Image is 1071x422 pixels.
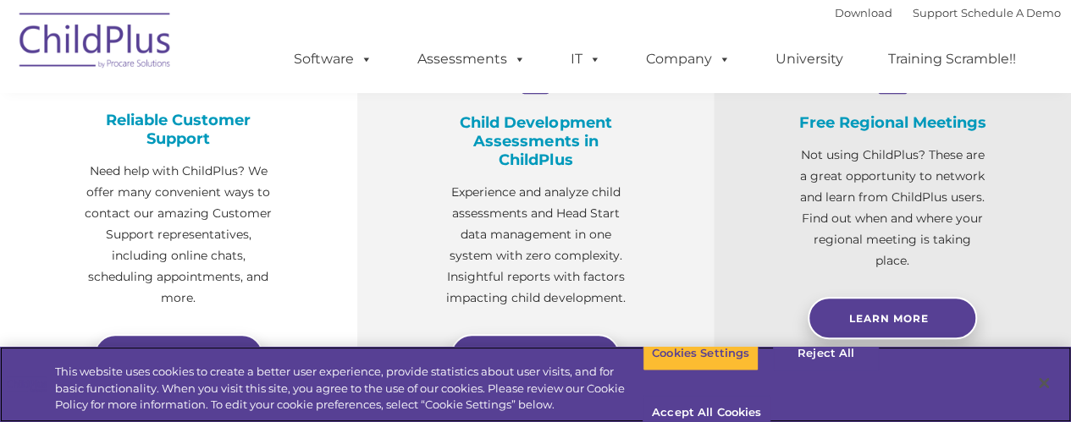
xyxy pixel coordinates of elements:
[442,182,630,309] p: Experience and analyze child assessments and Head Start data management in one system with zero c...
[442,113,630,169] h4: Child Development Assessments in ChildPlus
[773,336,879,371] button: Reject All
[759,42,860,76] a: University
[235,112,287,124] span: Last name
[835,6,1061,19] font: |
[643,336,759,371] button: Cookies Settings
[450,334,620,376] a: Learn More
[913,6,958,19] a: Support
[85,111,273,148] h4: Reliable Customer Support
[94,334,263,376] a: Learn more
[554,42,618,76] a: IT
[849,312,929,325] span: Learn More
[85,161,273,309] p: Need help with ChildPlus? We offer many convenient ways to contact our amazing Customer Support r...
[798,145,986,271] p: Not using ChildPlus? These are a great opportunity to network and learn from ChildPlus users. Fin...
[235,181,307,194] span: Phone number
[808,297,977,339] a: Learn More
[961,6,1061,19] a: Schedule A Demo
[1025,364,1063,402] button: Close
[798,113,986,132] h4: Free Regional Meetings
[629,42,748,76] a: Company
[400,42,543,76] a: Assessments
[55,364,643,414] div: This website uses cookies to create a better user experience, provide statistics about user visit...
[11,1,180,85] img: ChildPlus by Procare Solutions
[835,6,892,19] a: Download
[871,42,1033,76] a: Training Scramble!!
[277,42,389,76] a: Software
